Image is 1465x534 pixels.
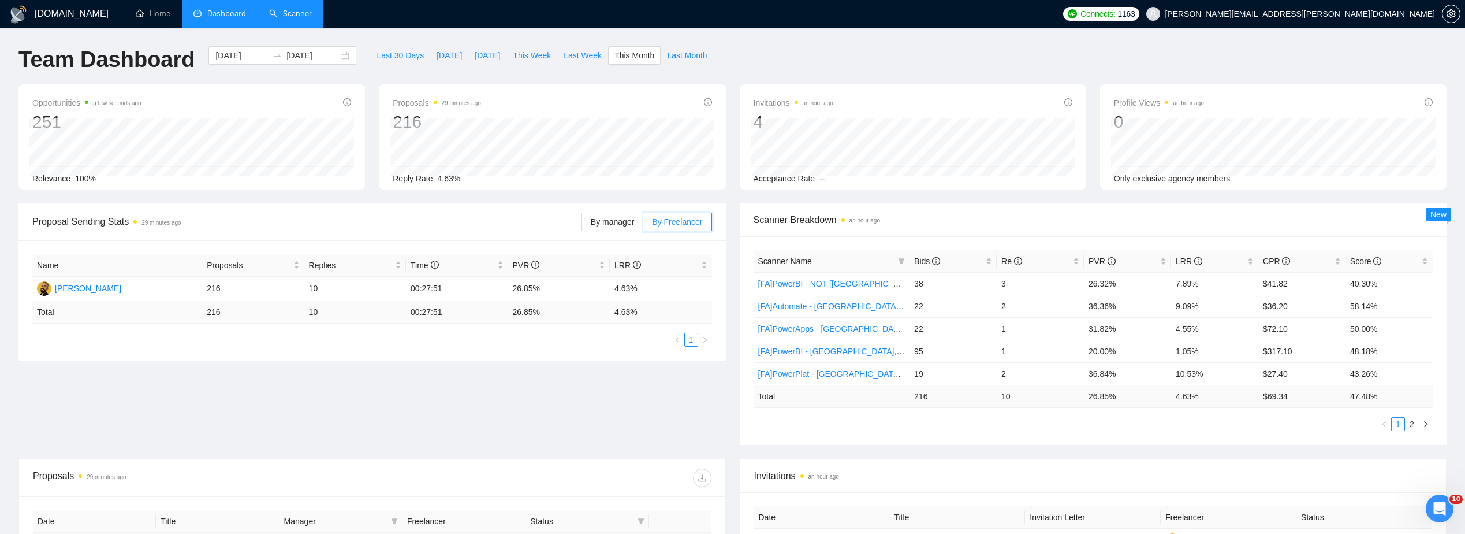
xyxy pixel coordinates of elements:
a: 1 [685,333,698,346]
td: 48.18% [1345,340,1433,362]
span: info-circle [431,261,439,269]
td: 22 [909,295,997,317]
a: [FA]PowerPlat - [GEOGRAPHIC_DATA], [GEOGRAPHIC_DATA], [GEOGRAPHIC_DATA] [758,369,1078,379]
td: 216 [202,277,304,301]
td: 4.63 % [610,301,712,324]
button: download [693,469,711,487]
span: Score [1350,257,1381,266]
td: 10 [304,301,406,324]
span: Last 30 Days [376,49,424,62]
li: Previous Page [1377,417,1391,431]
td: 2 [997,295,1084,317]
span: info-circle [1014,257,1022,265]
td: 26.85 % [508,301,610,324]
input: Start date [215,49,268,62]
span: 10 [1449,495,1463,504]
li: Previous Page [670,333,684,347]
span: Proposals [393,96,481,110]
th: Replies [304,254,406,277]
span: Bids [914,257,940,266]
span: user [1149,10,1157,18]
td: 7.89% [1171,272,1258,295]
td: 26.85 % [1084,385,1171,407]
td: 50.00% [1345,317,1433,340]
td: 10.53% [1171,362,1258,385]
button: left [670,333,684,347]
h1: Team Dashboard [18,46,195,73]
td: Total [32,301,202,324]
span: LRR [614,261,641,270]
span: Last Month [667,49,707,62]
a: FA[PERSON_NAME] [37,283,121,292]
td: 216 [202,301,304,324]
div: 251 [32,111,141,133]
span: left [1381,421,1388,428]
span: Replies [309,259,393,272]
td: 10 [304,277,406,301]
span: left [674,336,681,343]
span: Dashboard [207,9,246,18]
time: an hour ago [1173,100,1203,106]
th: Date [754,506,890,529]
span: info-circle [1425,98,1433,106]
span: filter [389,513,400,530]
span: Invitations [754,469,1433,483]
span: This Month [614,49,654,62]
div: Proposals [33,469,372,487]
button: [DATE] [430,46,468,65]
span: -- [819,174,825,183]
a: 2 [1406,418,1418,431]
span: CPR [1263,257,1290,266]
button: left [1377,417,1391,431]
span: New [1430,210,1447,219]
li: 1 [1391,417,1405,431]
span: filter [391,518,398,525]
button: This Week [506,46,557,65]
th: Invitation Letter [1025,506,1161,529]
td: $ 69.34 [1258,385,1345,407]
time: 29 minutes ago [442,100,481,106]
a: [FA]PowerBI - NOT [[GEOGRAPHIC_DATA], CAN, [GEOGRAPHIC_DATA]] [758,279,1028,288]
span: Scanner Name [758,257,812,266]
td: 22 [909,317,997,340]
img: upwork-logo.png [1068,9,1077,18]
td: 10 [997,385,1084,407]
iframe: Intercom live chat [1426,495,1453,522]
th: Name [32,254,202,277]
td: 31.82% [1084,317,1171,340]
li: Next Page [1419,417,1433,431]
span: info-circle [633,261,641,269]
button: Last 30 Days [370,46,430,65]
td: 26.32% [1084,272,1171,295]
td: 40.30% [1345,272,1433,295]
td: 1.05% [1171,340,1258,362]
span: Invitations [754,96,833,110]
span: 4.63% [438,174,461,183]
span: right [1422,421,1429,428]
span: info-circle [704,98,712,106]
button: Last Week [557,46,608,65]
li: 2 [1405,417,1419,431]
input: End date [286,49,339,62]
button: This Month [608,46,661,65]
td: 3 [997,272,1084,295]
span: PVR [1089,257,1116,266]
span: filter [635,513,647,530]
span: filter [638,518,644,525]
th: Title [889,506,1025,529]
div: [PERSON_NAME] [55,282,121,295]
span: info-circle [1108,257,1116,265]
span: to [273,51,282,60]
span: info-circle [932,257,940,265]
span: Relevance [32,174,70,183]
time: an hour ago [803,100,833,106]
td: 4.63 % [1171,385,1258,407]
span: 1163 [1117,8,1135,20]
td: 4.63% [610,277,712,301]
div: 0 [1114,111,1204,133]
a: [FA]PowerBI - [GEOGRAPHIC_DATA], [GEOGRAPHIC_DATA], [GEOGRAPHIC_DATA] [758,347,1072,356]
td: 58.14% [1345,295,1433,317]
span: info-circle [1064,98,1072,106]
td: 1 [997,317,1084,340]
td: Total [754,385,910,407]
